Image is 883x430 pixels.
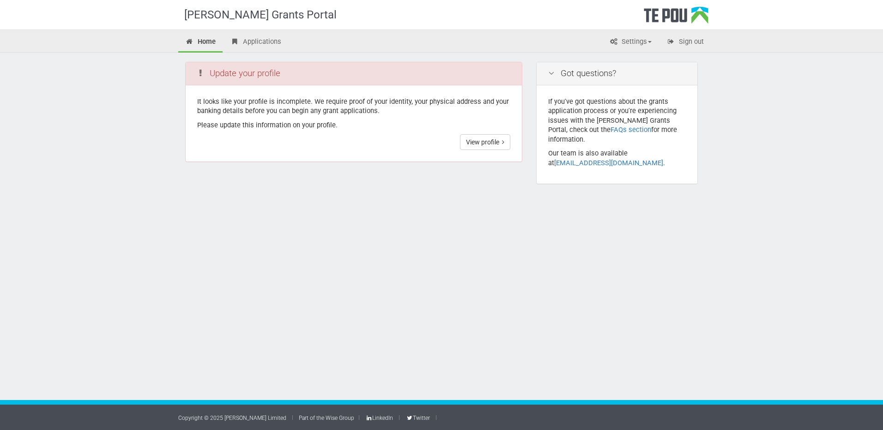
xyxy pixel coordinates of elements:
a: Twitter [405,415,429,421]
div: Te Pou Logo [644,6,708,30]
p: If you've got questions about the grants application process or you're experiencing issues with t... [548,97,686,144]
a: [EMAIL_ADDRESS][DOMAIN_NAME] [554,159,663,167]
p: Our team is also available at . [548,149,686,167]
div: Got questions? [537,62,697,85]
p: It looks like your profile is incomplete. We require proof of your identity, your physical addres... [197,97,510,116]
a: Part of the Wise Group [299,415,354,421]
a: Sign out [659,32,711,53]
a: Settings [602,32,659,53]
a: View profile [460,134,510,150]
a: Applications [224,32,288,53]
div: Update your profile [186,62,522,85]
a: FAQs section [611,125,651,134]
p: Please update this information on your profile. [197,120,510,130]
a: Copyright © 2025 [PERSON_NAME] Limited [178,415,286,421]
a: LinkedIn [365,415,393,421]
a: Home [178,32,223,53]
